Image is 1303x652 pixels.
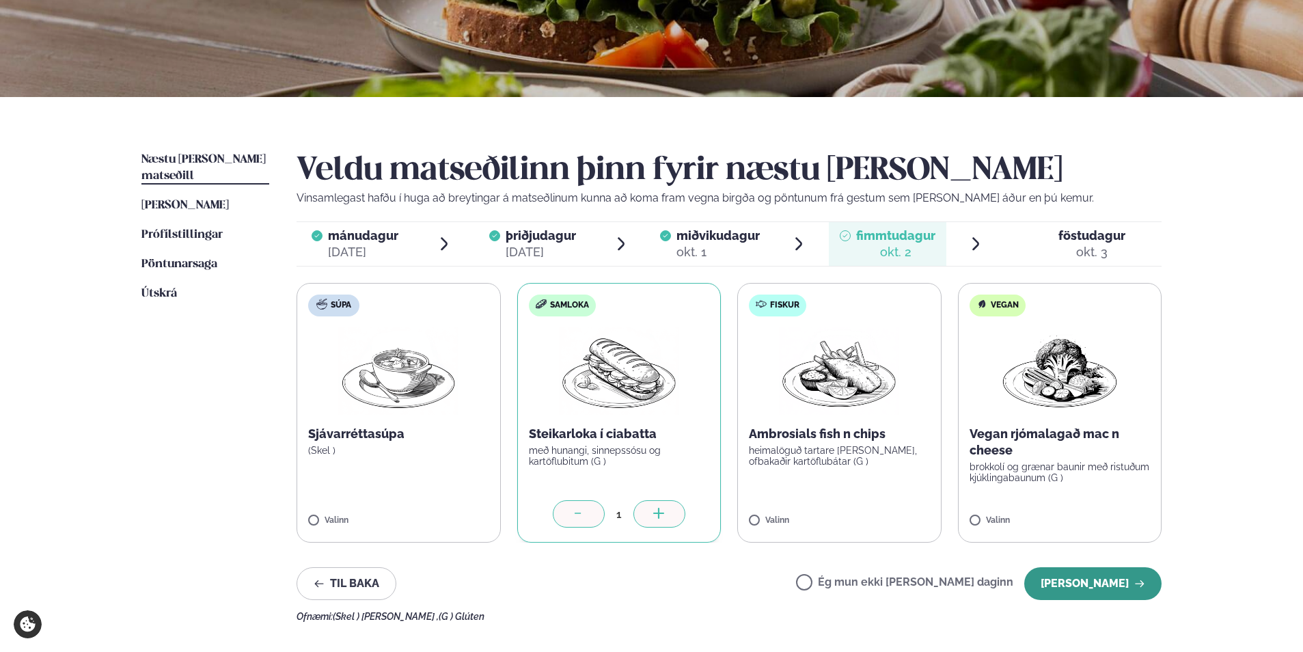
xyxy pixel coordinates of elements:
span: þriðjudagur [506,228,576,243]
span: fimmtudagur [856,228,935,243]
div: [DATE] [328,244,398,260]
a: Næstu [PERSON_NAME] matseðill [141,152,269,185]
div: 1 [605,506,633,522]
a: [PERSON_NAME] [141,198,229,214]
div: okt. 1 [676,244,760,260]
span: Samloka [550,300,589,311]
img: Panini.png [559,327,679,415]
p: Sjávarréttasúpa [308,426,489,442]
img: Vegan.svg [976,299,987,310]
p: Steikarloka í ciabatta [529,426,710,442]
p: Vegan rjómalagað mac n cheese [970,426,1151,459]
span: Næstu [PERSON_NAME] matseðill [141,154,266,182]
button: Til baka [297,567,396,600]
span: Prófílstillingar [141,229,223,241]
div: okt. 3 [1058,244,1125,260]
a: Pöntunarsaga [141,256,217,273]
img: Vegan.png [1000,327,1120,415]
img: sandwich-new-16px.svg [536,299,547,309]
img: Soup.png [338,327,458,415]
a: Cookie settings [14,610,42,638]
h2: Veldu matseðilinn þinn fyrir næstu [PERSON_NAME] [297,152,1162,190]
span: föstudagur [1058,228,1125,243]
p: Vinsamlegast hafðu í huga að breytingar á matseðlinum kunna að koma fram vegna birgða og pöntunum... [297,190,1162,206]
span: (G ) Glúten [439,611,484,622]
span: Pöntunarsaga [141,258,217,270]
div: Ofnæmi: [297,611,1162,622]
span: (Skel ) [PERSON_NAME] , [333,611,439,622]
p: (Skel ) [308,445,489,456]
span: Útskrá [141,288,177,299]
a: Prófílstillingar [141,227,223,243]
p: brokkolí og grænar baunir með ristuðum kjúklingabaunum (G ) [970,461,1151,483]
p: heimalöguð tartare [PERSON_NAME], ofbakaðir kartöflubátar (G ) [749,445,930,467]
div: okt. 2 [856,244,935,260]
span: Fiskur [770,300,799,311]
div: [DATE] [506,244,576,260]
img: fish.svg [756,299,767,310]
span: mánudagur [328,228,398,243]
span: Súpa [331,300,351,311]
img: soup.svg [316,299,327,310]
img: Fish-Chips.png [779,327,899,415]
span: Vegan [991,300,1019,311]
span: miðvikudagur [676,228,760,243]
p: Ambrosials fish n chips [749,426,930,442]
a: Útskrá [141,286,177,302]
button: [PERSON_NAME] [1024,567,1162,600]
span: [PERSON_NAME] [141,200,229,211]
p: með hunangi, sinnepssósu og kartöflubitum (G ) [529,445,710,467]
